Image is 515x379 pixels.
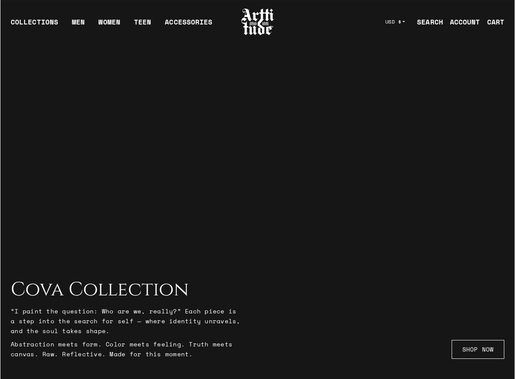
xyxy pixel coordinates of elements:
a: MEN [72,17,85,34]
a: WOMEN [98,17,120,34]
div: CART [487,17,504,27]
button: USD $ [380,12,411,31]
p: Abstraction meets form. Color meets feeling. Truth meets canvas. Raw. Reflective. Made for this m... [11,339,242,359]
a: ACCOUNT [443,13,480,30]
a: Open cart [480,13,504,30]
ul: Main navigation [4,17,219,34]
a: TEEN [134,17,151,34]
div: ACCESSORIES [165,17,212,34]
h2: Cova Collection [11,279,242,301]
a: SHOP NOW [452,340,504,359]
span: USD $ [385,18,402,25]
a: SEARCH [410,13,443,30]
div: COLLECTIONS [11,17,58,34]
p: “I paint the question: Who are we, really?” Each piece is a step into the search for self — where... [11,306,242,336]
img: Arttitude [241,7,275,36]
